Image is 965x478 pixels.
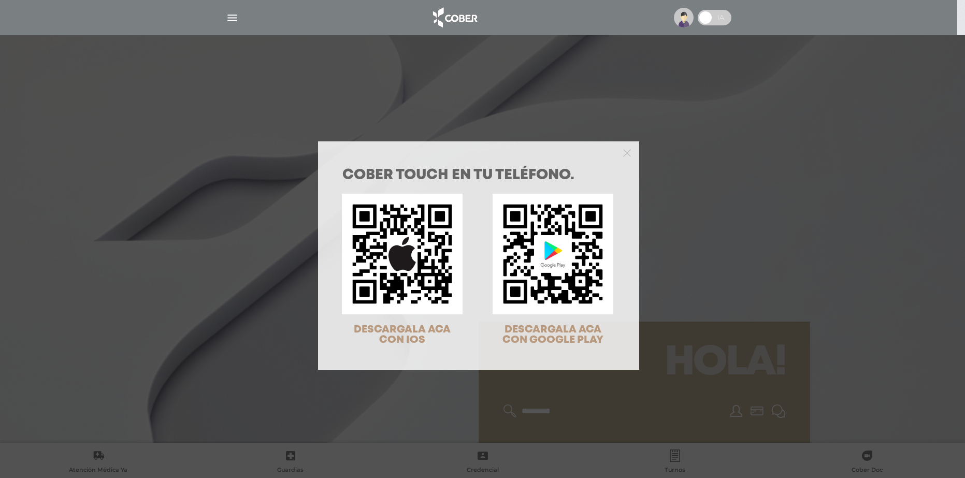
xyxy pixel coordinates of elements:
[342,194,463,314] img: qr-code
[502,325,603,345] span: DESCARGALA ACA CON GOOGLE PLAY
[342,168,615,183] h1: COBER TOUCH en tu teléfono.
[354,325,451,345] span: DESCARGALA ACA CON IOS
[623,148,631,157] button: Close
[493,194,613,314] img: qr-code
